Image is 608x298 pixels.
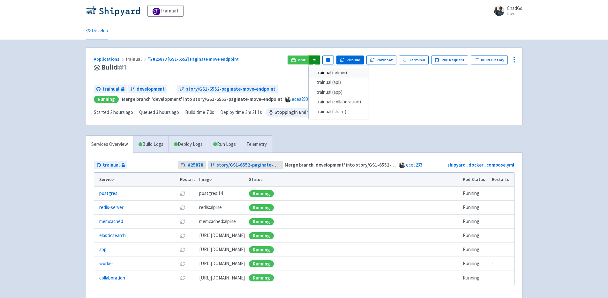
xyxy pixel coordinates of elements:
a: development [128,85,167,93]
span: [DOMAIN_NAME][URL] [199,260,245,267]
span: memcached:alpine [199,218,236,225]
div: Running [249,246,274,253]
a: trainual (share) [309,107,369,117]
button: Restart pod [180,191,185,196]
button: Restart pod [180,275,185,280]
th: Status [247,173,461,187]
a: Deploy Logs [169,136,208,153]
span: 3m 21.1s [245,109,262,116]
th: Pod Status [461,173,490,187]
a: shipyard_docker_compose.yml [447,162,514,168]
a: Build Logs [133,136,169,153]
div: Running [249,218,274,225]
th: Image [197,173,247,187]
a: memcached [99,218,123,225]
time: 3 hours ago [156,109,179,115]
td: Running [461,257,490,271]
span: postgres:14 [199,190,223,197]
span: development [137,86,165,93]
th: Service [94,173,178,187]
button: Restart pod [180,219,185,224]
button: Pause [322,56,334,64]
a: story/GS1-6552-paginate-move-endpoint [208,161,283,169]
th: Restarts [490,173,514,187]
strong: # 25878 [188,161,203,169]
button: Rebuild [336,56,364,64]
button: Rowboat [366,56,396,64]
span: ChadGo [507,5,522,11]
th: Restart [178,173,197,187]
div: Running [249,260,274,267]
a: Applications [94,56,125,62]
a: redis-server [99,204,124,211]
a: worker [99,260,113,267]
span: trainual [125,56,148,62]
td: Running [461,215,490,229]
time: 2 hours ago [110,109,133,115]
a: Visit [288,56,309,64]
span: [DOMAIN_NAME][URL] [199,274,245,282]
div: Running [249,232,274,239]
a: trainual (api) [309,78,369,87]
span: story/GS1-6552-paginate-move-endpoint [217,161,280,169]
a: Develop [86,22,108,40]
span: story/GS1-6552-paginate-move-endpoint [186,86,275,93]
a: Services Overview [86,136,133,153]
span: ← [170,86,175,93]
a: story/GS1-6552-paginate-move-endpoint [177,85,278,93]
span: Started [94,109,133,115]
span: Build [101,64,126,71]
a: #25878 [GS1-6552] Paginate move endpoint [148,56,240,62]
td: Running [461,187,490,201]
span: Stopping in 6 min [266,108,317,117]
span: Queued [139,109,179,115]
td: Running [461,201,490,215]
a: Run Logs [208,136,241,153]
a: Terminal [399,56,429,64]
div: Running [249,204,274,211]
a: #25878 [178,161,206,169]
div: Running [249,190,274,197]
button: Restart pod [180,261,185,266]
a: ChadGo User [490,6,522,16]
a: trainual [147,5,184,17]
a: trainual [94,85,127,93]
span: trainual [102,86,119,93]
strong: Merge branch 'development' into story/GS1-6552-paginate-move-endpoint [122,96,282,102]
div: · · · [94,108,317,117]
span: trainual [103,161,120,169]
img: Shipyard logo [86,6,140,16]
td: Running [461,243,490,257]
span: 7.0s [206,109,214,116]
a: Pull Request [431,56,469,64]
span: [DOMAIN_NAME][URL] [199,232,245,239]
a: trainual (admin) [309,68,369,78]
span: redis:alpine [199,204,222,211]
a: postgres [99,190,117,197]
a: ecea233 [406,162,422,168]
div: Running [249,274,274,281]
button: Restart pod [180,233,185,238]
a: ecea233 [292,96,308,102]
td: Running [461,229,490,243]
strong: Merge branch 'development' into story/GS1-6552-paginate-move-endpoint [285,162,445,168]
td: Running [461,271,490,285]
a: trainual (app) [309,87,369,97]
span: [DOMAIN_NAME][URL] [199,246,245,253]
button: Restart pod [180,205,185,210]
a: Build History [471,56,508,64]
span: # 1 [118,63,126,72]
a: trainual [94,161,127,169]
a: app [99,246,107,253]
a: elasticsearch [99,232,126,239]
a: trainual (collaboration) [309,97,369,107]
span: Visit [298,57,306,63]
a: collaboration [99,274,125,282]
td: 1 [490,257,514,271]
span: Deploy time [220,109,244,116]
small: User [507,12,522,16]
a: Telemetry [241,136,272,153]
button: Restart pod [180,247,185,252]
div: Running [94,96,119,103]
span: Build time [185,109,205,116]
